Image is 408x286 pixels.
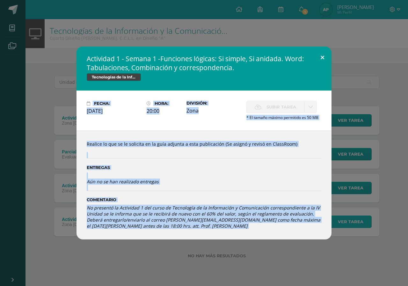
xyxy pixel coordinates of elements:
div: Zona [186,107,241,114]
span: Fecha: [94,101,110,106]
label: Comentario [87,197,321,202]
label: Entregas [87,165,321,170]
div: Realice lo que se le solicita en la guía adjunta a esta publicación (Se asignó y revisó en ClassR... [76,130,331,239]
label: División: [186,101,241,106]
div: [DATE] [87,107,142,114]
div: 20:00 [147,107,181,114]
i: Aún no se han realizado entregas [87,179,159,185]
span: Hora: [155,101,168,106]
span: Subir tarea [266,101,296,113]
button: Close (Esc) [313,47,331,68]
span: * El tamaño máximo permitido es 50 MB [246,115,321,120]
h2: Actividad 1 - Semana 1 -Funciones lógicas: Si simple, Si anidada. Word: Tabulaciones, Combinación... [87,54,321,72]
i: No presentó la Actividad 1 del curso de Tecnología de la Información y Comunicación correspondien... [87,205,320,229]
span: Tecnologías de la Información y la Comunicación 4 [87,73,141,81]
a: La fecha de entrega ha expirado [304,101,317,113]
label: La fecha de entrega ha expirado [246,101,304,113]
